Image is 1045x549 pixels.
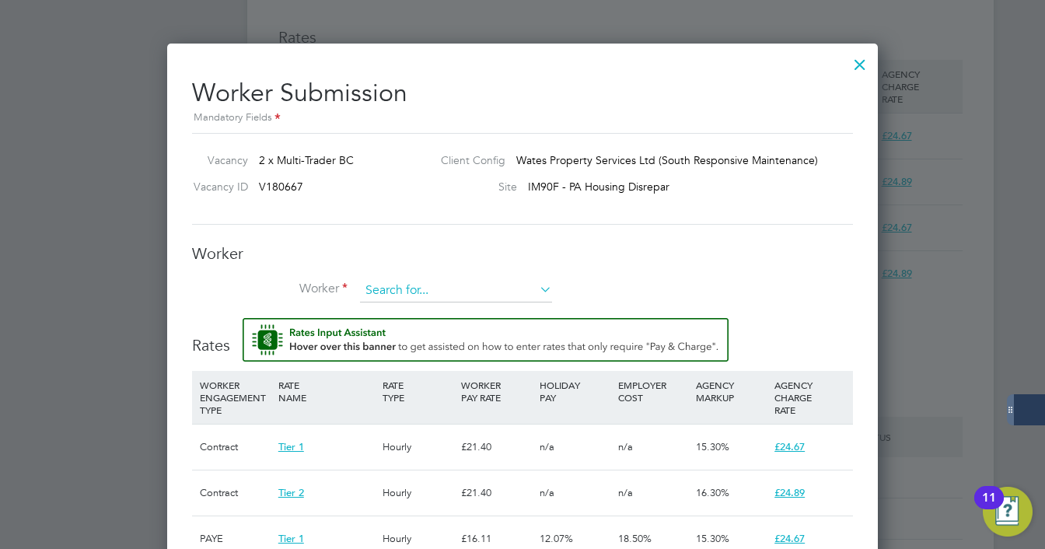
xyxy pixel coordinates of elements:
[618,532,652,545] span: 18.50%
[186,153,248,167] label: Vacancy
[196,470,274,516] div: Contract
[692,371,771,411] div: AGENCY MARKUP
[457,425,536,470] div: £21.40
[379,371,457,411] div: RATE TYPE
[540,532,573,545] span: 12.07%
[196,371,274,424] div: WORKER ENGAGEMENT TYPE
[428,153,505,167] label: Client Config
[186,180,248,194] label: Vacancy ID
[516,153,818,167] span: Wates Property Services Ltd (South Responsive Maintenance)
[774,440,805,453] span: £24.67
[536,371,614,411] div: HOLIDAY PAY
[196,425,274,470] div: Contract
[696,440,729,453] span: 15.30%
[774,486,805,499] span: £24.89
[614,371,693,411] div: EMPLOYER COST
[771,371,849,424] div: AGENCY CHARGE RATE
[540,486,554,499] span: n/a
[696,532,729,545] span: 15.30%
[618,440,633,453] span: n/a
[528,180,669,194] span: IM90F - PA Housing Disrepar
[983,487,1033,537] button: Open Resource Center, 11 new notifications
[243,318,729,362] button: Rate Assistant
[360,279,552,302] input: Search for...
[192,281,348,297] label: Worker
[192,110,853,127] div: Mandatory Fields
[259,180,303,194] span: V180667
[192,65,853,127] h2: Worker Submission
[278,486,304,499] span: Tier 2
[982,498,996,518] div: 11
[618,486,633,499] span: n/a
[278,532,304,545] span: Tier 1
[428,180,517,194] label: Site
[457,371,536,411] div: WORKER PAY RATE
[696,486,729,499] span: 16.30%
[379,425,457,470] div: Hourly
[457,470,536,516] div: £21.40
[540,440,554,453] span: n/a
[274,371,379,411] div: RATE NAME
[278,440,304,453] span: Tier 1
[192,318,853,355] h3: Rates
[192,243,853,264] h3: Worker
[379,470,457,516] div: Hourly
[259,153,354,167] span: 2 x Multi-Trader BC
[774,532,805,545] span: £24.67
